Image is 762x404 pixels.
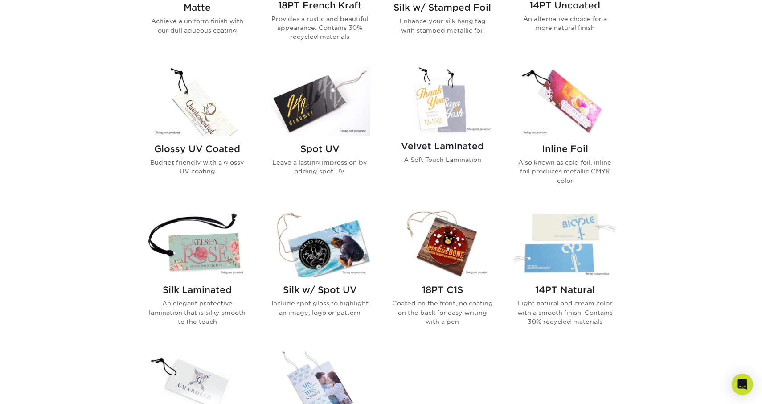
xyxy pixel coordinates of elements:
p: An alternative choice for a more natural finish [514,14,615,33]
img: 14PT Natural Hang Tags [514,210,615,277]
h2: Silk w/ Spot UV [269,284,370,295]
p: An elegant protective lamination that is silky smooth to the touch [147,299,248,326]
h2: 18PT C1S [392,284,493,295]
a: Spot UV Hang Tags Spot UV Leave a lasting impression by adding spot UV [269,66,370,199]
p: A Soft Touch Lamination [392,155,493,164]
a: Silk Laminated Hang Tags Silk Laminated An elegant protective lamination that is silky smooth to ... [147,210,248,341]
p: Provides a rustic and beautiful appearance. Contains 30% recycled materials [269,14,370,41]
p: Enhance your silk hang tag with stamped metallic foil [392,16,493,35]
p: Light natural and cream color with a smooth finish. Contains 30% recycled materials [514,299,615,326]
img: Inline Foil Hang Tags [514,66,615,136]
img: Silk Laminated Hang Tags [147,210,248,277]
h2: Spot UV [269,144,370,154]
a: 18PT C1S Hang Tags 18PT C1S Coated on the front, no coating on the back for easy writing with a pen [392,210,493,341]
h2: Glossy UV Coated [147,144,248,154]
p: Achieve a uniform finish with our dull aqueous coating [147,16,248,35]
p: Also known as cold foil, inline foil produces metallic CMYK color [514,158,615,185]
img: Glossy UV Coated Hang Tags [147,66,248,136]
p: Include spot gloss to highlight an image, logo or pattern [269,299,370,317]
img: 18PT C1S Hang Tags [392,210,493,277]
h2: Silk w/ Stamped Foil [392,2,493,13]
p: Coated on the front, no coating on the back for easy writing with a pen [392,299,493,326]
img: Velvet Laminated Hang Tags [392,66,493,134]
img: Spot UV Hang Tags [269,66,370,136]
a: Silk w/ Spot UV Hang Tags Silk w/ Spot UV Include spot gloss to highlight an image, logo or pattern [269,210,370,341]
a: Inline Foil Hang Tags Inline Foil Also known as cold foil, inline foil produces metallic CMYK color [514,66,615,199]
a: Glossy UV Coated Hang Tags Glossy UV Coated Budget friendly with a glossy UV coating [147,66,248,199]
p: Leave a lasting impression by adding spot UV [269,158,370,176]
h2: Inline Foil [514,144,615,154]
p: Budget friendly with a glossy UV coating [147,158,248,176]
h2: Silk Laminated [147,284,248,295]
a: 14PT Natural Hang Tags 14PT Natural Light natural and cream color with a smooth finish. Contains ... [514,210,615,341]
h2: Velvet Laminated [392,141,493,152]
div: Open Intercom Messenger [732,374,753,395]
a: Velvet Laminated Hang Tags Velvet Laminated A Soft Touch Lamination [392,66,493,199]
h2: 14PT Natural [514,284,615,295]
img: Silk w/ Spot UV Hang Tags [269,210,370,277]
h2: Matte [147,2,248,13]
